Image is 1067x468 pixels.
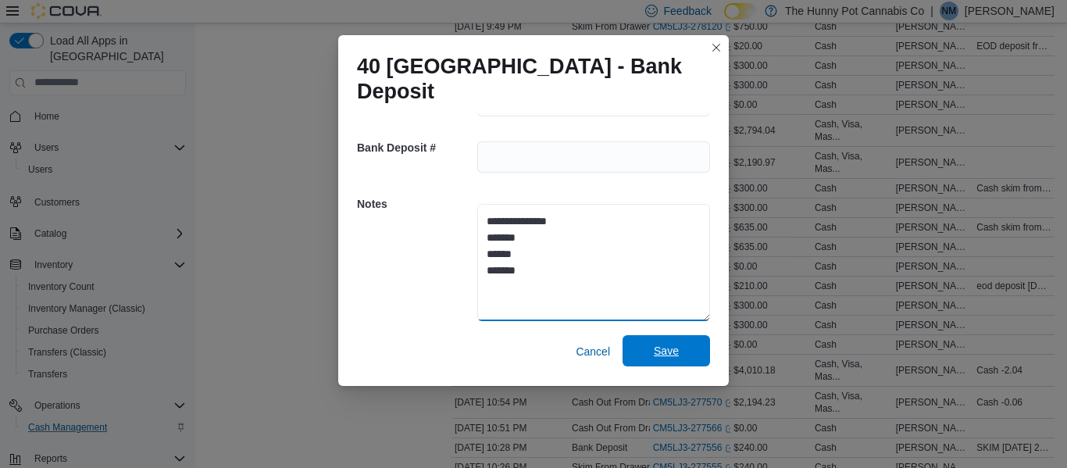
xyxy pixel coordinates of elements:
[707,38,726,57] button: Closes this modal window
[357,188,474,220] h5: Notes
[576,344,610,359] span: Cancel
[357,132,474,163] h5: Bank Deposit #
[569,336,616,367] button: Cancel
[623,335,710,366] button: Save
[654,343,679,359] span: Save
[357,54,698,104] h1: 40 [GEOGRAPHIC_DATA] - Bank Deposit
